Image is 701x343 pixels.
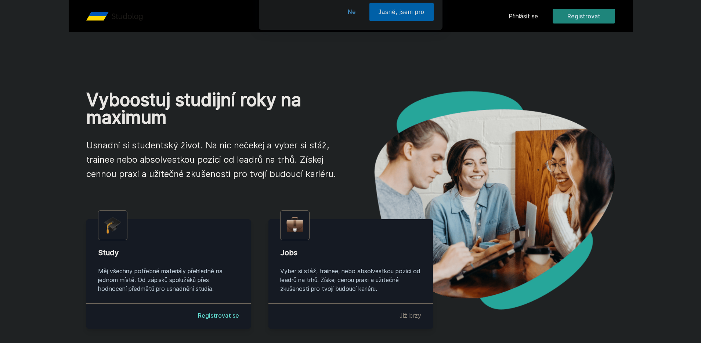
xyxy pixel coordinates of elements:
div: Vyber si stáž, trainee, nebo absolvestkou pozici od leadrů na trhů. Získej cenou praxi a užitečné... [280,267,421,293]
a: Registrovat se [198,311,239,320]
div: Již brzy [400,311,421,320]
div: Jobs [280,248,421,258]
img: briefcase.png [286,215,303,234]
img: graduation-cap.png [104,217,121,234]
h1: Vyboostuj studijní roky na maximum [86,91,339,126]
div: Study [98,248,239,258]
p: Usnadni si studentský život. Na nic nečekej a vyber si stáž, trainee nebo absolvestkou pozici od ... [86,138,339,181]
div: Měj všechny potřebné materiály přehledně na jednom místě. Od zápisků spolužáků přes hodnocení pře... [98,267,239,293]
button: Jasně, jsem pro [369,38,434,57]
img: hero.png [351,91,615,310]
button: Ne [339,38,365,57]
img: notification icon [268,9,297,38]
div: [PERSON_NAME] dostávat tipy ohledně studia, nových testů, hodnocení učitelů a předmětů? [297,9,434,26]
